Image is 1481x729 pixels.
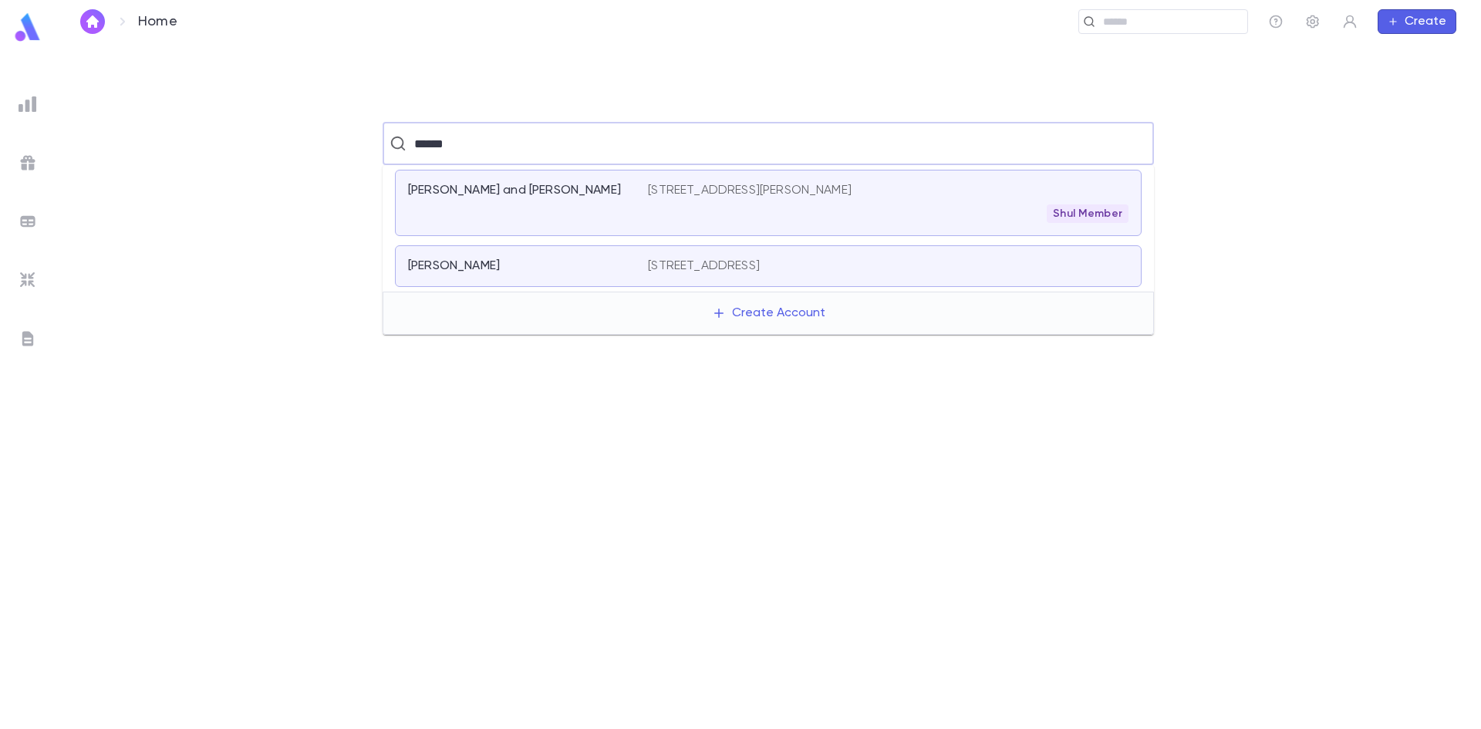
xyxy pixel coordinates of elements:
[1047,208,1128,220] span: Shul Member
[19,271,37,289] img: imports_grey.530a8a0e642e233f2baf0ef88e8c9fcb.svg
[648,183,852,198] p: [STREET_ADDRESS][PERSON_NAME]
[138,13,177,30] p: Home
[648,258,760,274] p: [STREET_ADDRESS]
[19,95,37,113] img: reports_grey.c525e4749d1bce6a11f5fe2a8de1b229.svg
[19,154,37,172] img: campaigns_grey.99e729a5f7ee94e3726e6486bddda8f1.svg
[1378,9,1456,34] button: Create
[408,183,621,198] p: [PERSON_NAME] and [PERSON_NAME]
[19,212,37,231] img: batches_grey.339ca447c9d9533ef1741baa751efc33.svg
[19,329,37,348] img: letters_grey.7941b92b52307dd3b8a917253454ce1c.svg
[12,12,43,42] img: logo
[700,299,838,328] button: Create Account
[408,258,500,274] p: [PERSON_NAME]
[83,15,102,28] img: home_white.a664292cf8c1dea59945f0da9f25487c.svg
